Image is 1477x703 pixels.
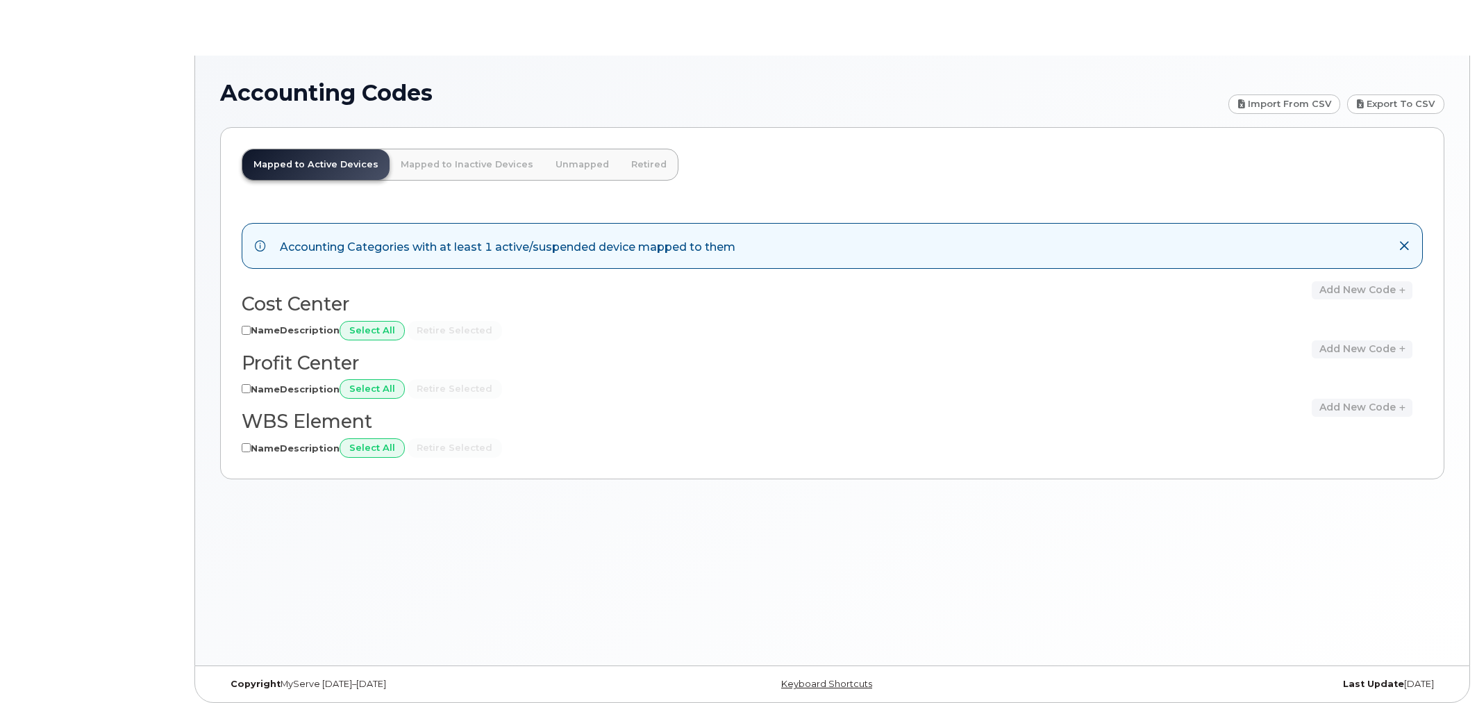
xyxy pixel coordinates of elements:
th: Name [251,379,280,399]
div: Accounting Categories with at least 1 active/suspended device mapped to them [280,236,735,256]
input: Select All [340,438,405,458]
a: Mapped to Inactive Devices [390,149,544,180]
a: Add new code [1312,340,1412,358]
th: Name [251,321,280,340]
th: Description [280,321,340,340]
th: Name [251,438,280,458]
a: Mapped to Active Devices [242,149,390,180]
div: [DATE] [1036,679,1444,690]
a: Import from CSV [1228,94,1341,114]
h2: Cost Center [242,294,821,315]
div: MyServe [DATE]–[DATE] [220,679,628,690]
input: Select All [340,321,405,340]
strong: Last Update [1343,679,1404,689]
h1: Accounting Codes [220,81,1221,105]
th: Description [280,438,340,458]
a: Add new code [1312,281,1412,299]
a: Unmapped [544,149,620,180]
th: Description [280,379,340,399]
a: Add new code [1312,399,1412,417]
h2: WBS Element [242,411,821,432]
a: Retired [620,149,678,180]
strong: Copyright [231,679,281,689]
a: Keyboard Shortcuts [781,679,872,689]
a: Export to CSV [1347,94,1444,114]
h2: Profit Center [242,353,821,374]
input: Select All [340,379,405,399]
